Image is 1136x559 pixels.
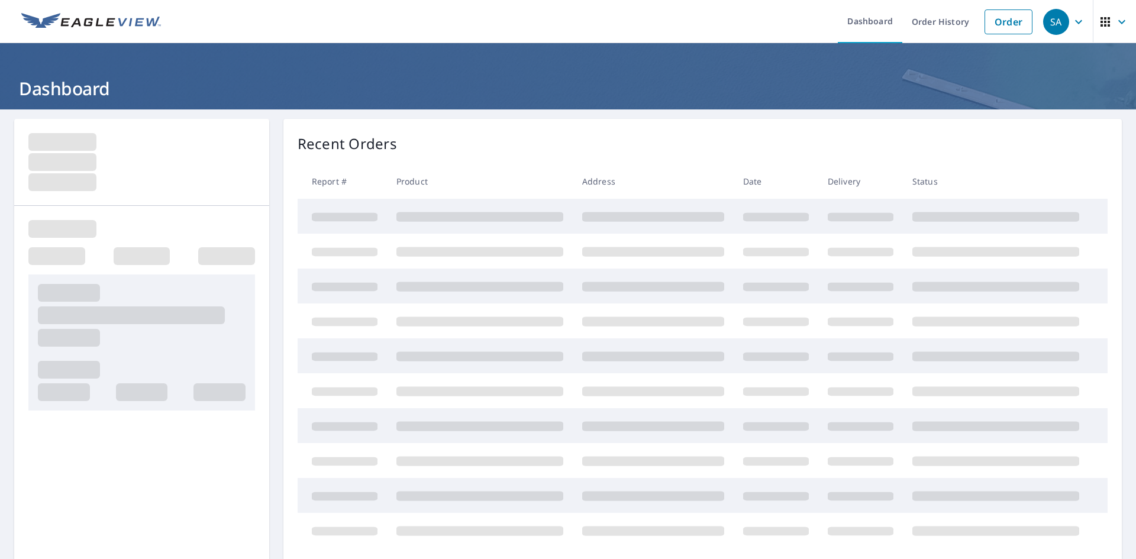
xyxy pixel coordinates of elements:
p: Recent Orders [298,133,397,154]
div: SA [1043,9,1069,35]
th: Product [387,164,573,199]
th: Date [734,164,818,199]
img: EV Logo [21,13,161,31]
th: Address [573,164,734,199]
th: Delivery [818,164,903,199]
a: Order [985,9,1032,34]
th: Status [903,164,1089,199]
h1: Dashboard [14,76,1122,101]
th: Report # [298,164,387,199]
